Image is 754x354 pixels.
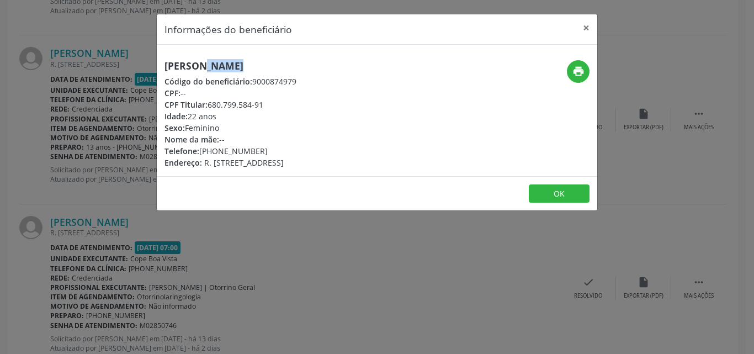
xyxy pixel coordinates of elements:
span: Endereço: [164,157,202,168]
button: OK [529,184,590,203]
h5: Informações do beneficiário [164,22,292,36]
span: Idade: [164,111,188,121]
button: print [567,60,590,83]
div: 22 anos [164,110,296,122]
span: Código do beneficiário: [164,76,252,87]
h5: [PERSON_NAME] [164,60,296,72]
span: Telefone: [164,146,199,156]
i: print [572,65,585,77]
span: CPF Titular: [164,99,208,110]
span: Sexo: [164,123,185,133]
span: R. [STREET_ADDRESS] [204,157,284,168]
span: Nome da mãe: [164,134,219,145]
div: Feminino [164,122,296,134]
span: CPF: [164,88,180,98]
button: Close [575,14,597,41]
div: -- [164,87,296,99]
div: -- [164,134,296,145]
div: 680.799.584-91 [164,99,296,110]
div: 9000874979 [164,76,296,87]
div: [PHONE_NUMBER] [164,145,296,157]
